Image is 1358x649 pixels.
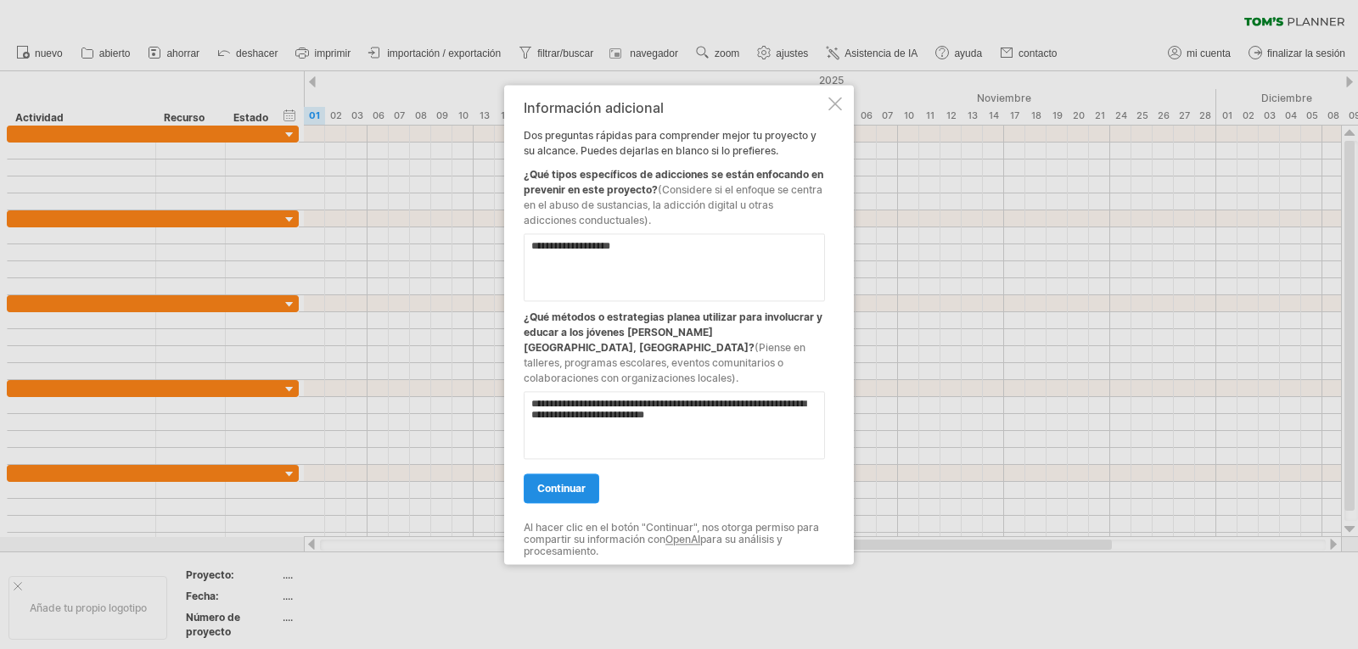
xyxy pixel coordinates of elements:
font: (Piense en talleres, programas escolares, eventos comunitarios o colaboraciones con organizacione... [524,341,805,384]
font: ¿Qué métodos o estrategias planea utilizar para involucrar y educar a los jóvenes [PERSON_NAME][G... [524,311,822,354]
font: (Considere si el enfoque se centra en el abuso de sustancias, la adicción digital u otras adiccio... [524,183,822,227]
a: OpenAI [665,533,700,545]
a: continuar [524,473,599,503]
font: continuar [537,482,586,495]
font: Información adicional [524,99,664,116]
font: para su análisis y procesamiento. [524,533,783,557]
font: ¿Qué tipos específicos de adicciones se están enfocando en prevenir en este proyecto? [524,168,823,196]
font: Dos preguntas rápidas para comprender mejor tu proyecto y su alcance. Puedes dejarlas en blanco s... [524,129,816,157]
font: Al hacer clic en el botón "Continuar", nos otorga permiso para compartir su información con [524,521,819,545]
